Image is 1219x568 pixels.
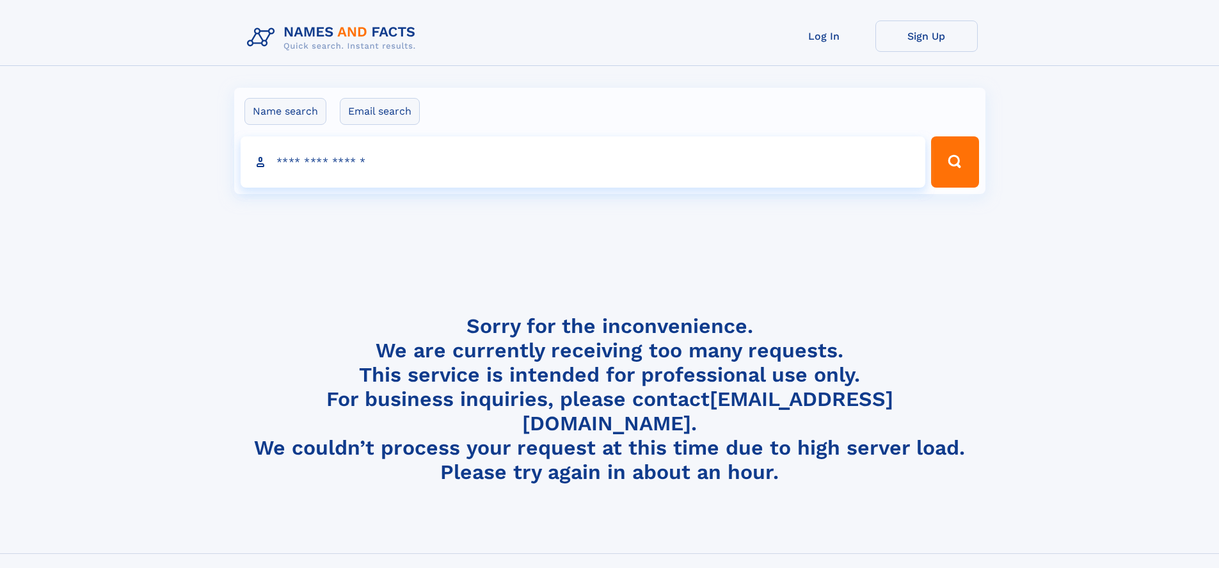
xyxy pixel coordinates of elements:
[773,20,875,52] a: Log In
[244,98,326,125] label: Name search
[242,314,978,485] h4: Sorry for the inconvenience. We are currently receiving too many requests. This service is intend...
[242,20,426,55] img: Logo Names and Facts
[340,98,420,125] label: Email search
[241,136,926,188] input: search input
[875,20,978,52] a: Sign Up
[522,387,893,435] a: [EMAIL_ADDRESS][DOMAIN_NAME]
[931,136,978,188] button: Search Button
